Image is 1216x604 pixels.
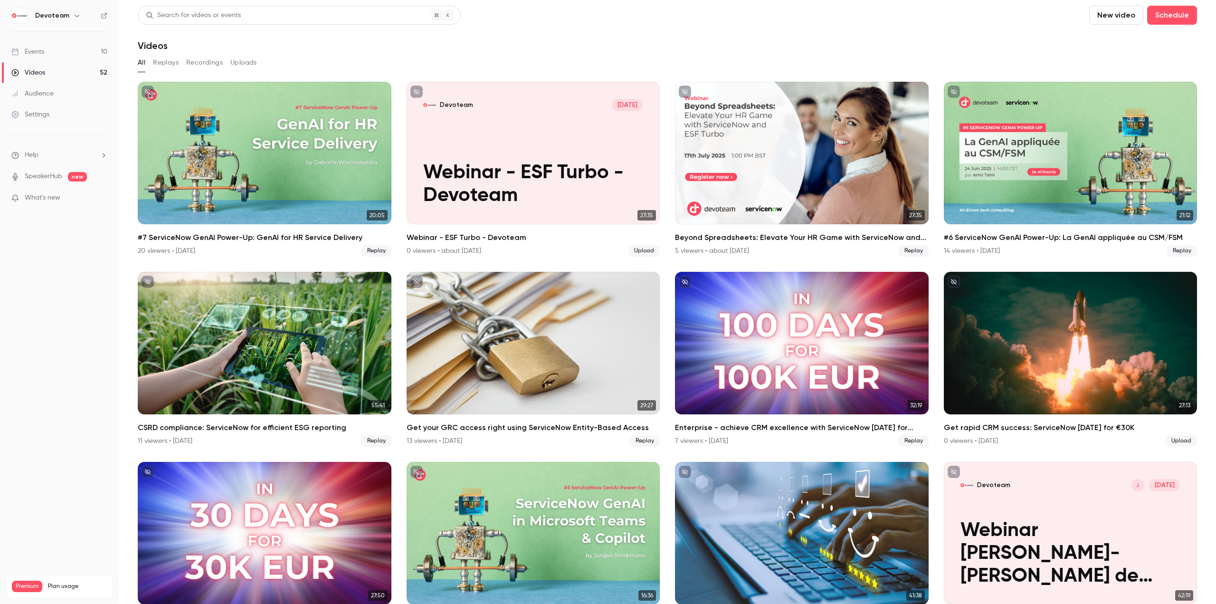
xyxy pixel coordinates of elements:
div: 20 viewers • [DATE] [138,246,195,256]
button: unpublished [679,276,691,288]
p: Webinar [PERSON_NAME]- [PERSON_NAME] de Resiliencia Operativa Digital: Una respuesta [PERSON_NAME... [960,519,1180,588]
p: Devoteam [977,481,1010,489]
div: Settings [11,110,49,119]
p: Webinar - ESF Turbo - Devoteam [423,162,643,207]
button: unpublished [410,276,423,288]
button: Replays [153,55,179,70]
a: Webinar - ESF Turbo - DevoteamDevoteam[DATE]Webinar - ESF Turbo - Devoteam27:35Webinar - ESF Turb... [407,82,660,257]
li: #6 ServiceNow GenAI Power-Up: La GenAI appliquée au CSM/FSM [944,82,1197,257]
a: 27:35Beyond Spreadsheets: Elevate Your HR Game with ServiceNow and ESF Turbo5 viewers • about [DA... [675,82,929,257]
h2: Get your GRC access right using ServiceNow Entity-Based Access [407,422,660,433]
h2: #6 ServiceNow GenAI Power-Up: La GenAI appliquée au CSM/FSM [944,232,1197,243]
li: Get your GRC access right using ServiceNow Entity-Based Access [407,272,660,447]
div: 0 viewers • [DATE] [944,436,998,446]
button: unpublished [142,86,154,98]
p: Devoteam [440,101,473,109]
span: new [68,172,87,182]
a: SpeakerHub [25,172,62,182]
span: Replay [899,245,929,257]
h2: Get rapid CRM success: ServiceNow [DATE] for €30K [944,422,1197,433]
div: 11 viewers • [DATE] [138,436,192,446]
li: Get rapid CRM success: ServiceNow in 30 days for €30K [944,272,1197,447]
button: unpublished [948,86,960,98]
div: Audience [11,89,54,98]
a: 55:41CSRD compliance: ServiceNow for efficient ESG reporting11 viewers • [DATE]Replay [138,272,391,447]
img: Devoteam [12,8,27,23]
span: Premium [12,581,42,592]
h1: Videos [138,40,168,51]
span: Upload [1166,435,1197,447]
div: Videos [11,68,45,77]
button: unpublished [948,466,960,478]
span: 20:05 [367,210,388,221]
section: Videos [138,6,1197,598]
span: 21:12 [1177,210,1193,221]
button: unpublished [142,276,154,288]
li: Enterprise - achieve CRM excellence with ServiceNow in 100 days for €100K [675,272,929,447]
h2: #7 ServiceNow GenAI Power-Up: GenAI for HR Service Delivery [138,232,391,243]
button: unpublished [142,466,154,478]
li: #7 ServiceNow GenAI Power-Up: GenAI for HR Service Delivery [138,82,391,257]
span: 55:41 [369,400,388,411]
a: 20:05#7 ServiceNow GenAI Power-Up: GenAI for HR Service Delivery20 viewers • [DATE]Replay [138,82,391,257]
span: 27:35 [637,210,656,221]
span: 41:38 [906,590,925,601]
a: 21:12#6 ServiceNow GenAI Power-Up: La GenAI appliquée au CSM/FSM14 viewers • [DATE]Replay [944,82,1197,257]
span: Help [25,150,38,160]
img: Webinar - ESF Turbo - Devoteam [423,99,436,111]
button: Recordings [186,55,223,70]
div: 7 viewers • [DATE] [675,436,728,446]
li: Beyond Spreadsheets: Elevate Your HR Game with ServiceNow and ESF Turbo [675,82,929,257]
button: New video [1089,6,1143,25]
li: help-dropdown-opener [11,150,107,160]
span: What's new [25,193,60,203]
span: 16:36 [638,590,656,601]
button: unpublished [679,86,691,98]
div: J [1130,478,1145,492]
div: 14 viewers • [DATE] [944,246,1000,256]
button: All [138,55,145,70]
span: 27:35 [906,210,925,221]
h2: Webinar - ESF Turbo - Devoteam [407,232,660,243]
button: unpublished [948,276,960,288]
button: unpublished [410,86,423,98]
span: [DATE] [612,99,643,111]
span: 29:27 [637,400,656,411]
div: Search for videos or events [146,10,241,20]
div: 5 viewers • about [DATE] [675,246,749,256]
span: 27:50 [368,590,388,601]
button: unpublished [679,466,691,478]
a: 29:27Get your GRC access right using ServiceNow Entity-Based Access13 viewers • [DATE]Replay [407,272,660,447]
span: Upload [628,245,660,257]
span: 42:19 [1175,590,1193,601]
span: 27:13 [1176,400,1193,411]
img: Webinar Dora- Ley de Resiliencia Operativa Digital: Una respuesta al riesgo de terceros [960,479,973,491]
h2: Beyond Spreadsheets: Elevate Your HR Game with ServiceNow and ESF Turbo [675,232,929,243]
li: Webinar - ESF Turbo - Devoteam [407,82,660,257]
h2: Enterprise - achieve CRM excellence with ServiceNow [DATE] for €100K [675,422,929,433]
span: Replay [361,435,391,447]
span: Replay [630,435,660,447]
a: 32:19Enterprise - achieve CRM excellence with ServiceNow [DATE] for €100K7 viewers • [DATE]Replay [675,272,929,447]
span: Replay [899,435,929,447]
span: 32:19 [907,400,925,411]
button: Uploads [230,55,257,70]
span: Replay [361,245,391,257]
iframe: Noticeable Trigger [96,194,107,202]
a: 27:13Get rapid CRM success: ServiceNow [DATE] for €30K0 viewers • [DATE]Upload [944,272,1197,447]
span: Replay [1167,245,1197,257]
h6: Devoteam [35,11,69,20]
button: unpublished [410,466,423,478]
button: Schedule [1147,6,1197,25]
li: CSRD compliance: ServiceNow for efficient ESG reporting [138,272,391,447]
div: 13 viewers • [DATE] [407,436,462,446]
h2: CSRD compliance: ServiceNow for efficient ESG reporting [138,422,391,433]
div: 0 viewers • about [DATE] [407,246,481,256]
div: Events [11,47,44,57]
span: Plan usage [48,583,107,590]
span: [DATE] [1149,479,1180,491]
